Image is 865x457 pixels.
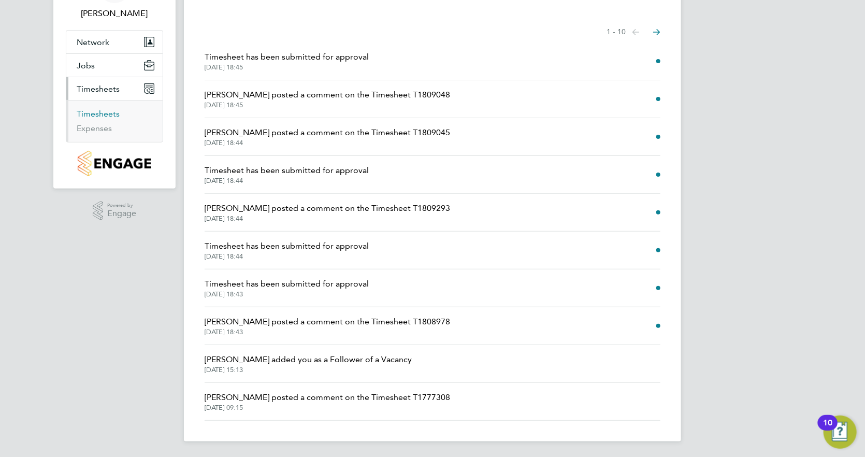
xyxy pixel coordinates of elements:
[205,63,369,72] span: [DATE] 18:45
[77,109,120,119] a: Timesheets
[205,139,450,147] span: [DATE] 18:44
[107,209,136,218] span: Engage
[205,164,369,185] a: Timesheet has been submitted for approval[DATE] 18:44
[66,100,163,142] div: Timesheets
[205,316,450,328] span: [PERSON_NAME] posted a comment on the Timesheet T1808978
[205,202,450,223] a: [PERSON_NAME] posted a comment on the Timesheet T1809293[DATE] 18:44
[205,215,450,223] span: [DATE] 18:44
[205,391,450,404] span: [PERSON_NAME] posted a comment on the Timesheet T1777308
[205,366,412,374] span: [DATE] 15:13
[205,240,369,261] a: Timesheet has been submitted for approval[DATE] 18:44
[205,89,450,101] span: [PERSON_NAME] posted a comment on the Timesheet T1809048
[205,278,369,290] span: Timesheet has been submitted for approval
[823,423,832,436] div: 10
[205,126,450,139] span: [PERSON_NAME] posted a comment on the Timesheet T1809045
[607,27,626,37] span: 1 - 10
[205,353,412,374] a: [PERSON_NAME] added you as a Follower of a Vacancy[DATE] 15:13
[205,240,369,252] span: Timesheet has been submitted for approval
[205,126,450,147] a: [PERSON_NAME] posted a comment on the Timesheet T1809045[DATE] 18:44
[66,7,163,20] span: Gareth Day
[205,290,369,298] span: [DATE] 18:43
[107,201,136,210] span: Powered by
[66,77,163,100] button: Timesheets
[78,151,151,176] img: countryside-properties-logo-retina.png
[607,22,660,42] nav: Select page of notifications list
[205,101,450,109] span: [DATE] 18:45
[824,416,857,449] button: Open Resource Center, 10 new notifications
[205,51,369,72] a: Timesheet has been submitted for approval[DATE] 18:45
[205,328,450,336] span: [DATE] 18:43
[77,84,120,94] span: Timesheets
[66,151,163,176] a: Go to home page
[205,316,450,336] a: [PERSON_NAME] posted a comment on the Timesheet T1808978[DATE] 18:43
[205,391,450,412] a: [PERSON_NAME] posted a comment on the Timesheet T1777308[DATE] 09:15
[205,177,369,185] span: [DATE] 18:44
[77,61,95,70] span: Jobs
[205,51,369,63] span: Timesheet has been submitted for approval
[77,37,109,47] span: Network
[77,123,112,133] a: Expenses
[93,201,137,221] a: Powered byEngage
[205,404,450,412] span: [DATE] 09:15
[66,31,163,53] button: Network
[205,353,412,366] span: [PERSON_NAME] added you as a Follower of a Vacancy
[205,252,369,261] span: [DATE] 18:44
[205,202,450,215] span: [PERSON_NAME] posted a comment on the Timesheet T1809293
[205,89,450,109] a: [PERSON_NAME] posted a comment on the Timesheet T1809048[DATE] 18:45
[205,164,369,177] span: Timesheet has been submitted for approval
[205,278,369,298] a: Timesheet has been submitted for approval[DATE] 18:43
[66,54,163,77] button: Jobs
